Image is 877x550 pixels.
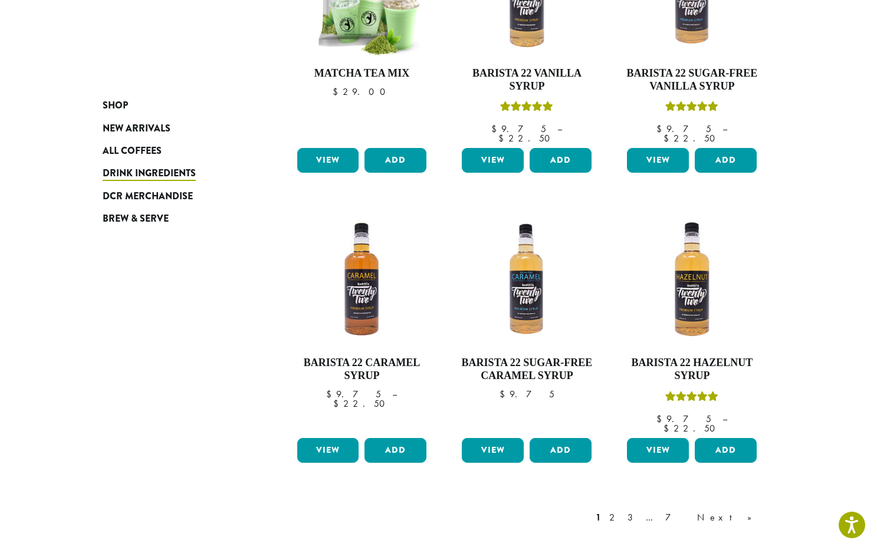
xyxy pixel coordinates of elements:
div: Rated 5.00 out of 5 [500,100,553,117]
span: Brew & Serve [103,212,169,226]
button: Add [530,148,592,173]
bdi: 29.00 [333,85,391,98]
h4: Barista 22 Sugar-Free Vanilla Syrup [624,67,760,93]
span: – [557,123,562,135]
div: Rated 5.00 out of 5 [665,390,718,407]
button: Add [530,438,592,463]
img: SF-CARAMEL-300x300.png [459,212,594,347]
span: $ [664,422,674,434]
a: New Arrivals [103,117,244,139]
span: All Coffees [103,144,162,159]
bdi: 9.75 [326,388,381,400]
a: DCR Merchandise [103,185,244,208]
span: DCR Merchandise [103,189,193,204]
bdi: 9.75 [656,413,711,425]
span: $ [333,85,343,98]
bdi: 22.50 [498,132,556,144]
h4: Barista 22 Sugar-Free Caramel Syrup [459,357,594,382]
span: $ [664,132,674,144]
h4: Barista 22 Vanilla Syrup [459,67,594,93]
span: $ [326,388,336,400]
span: $ [656,413,666,425]
a: View [297,148,359,173]
a: View [627,148,689,173]
span: $ [656,123,666,135]
a: Next » [695,511,763,525]
span: $ [500,388,510,400]
a: View [627,438,689,463]
button: Add [695,148,757,173]
button: Add [364,438,426,463]
bdi: 22.50 [664,132,721,144]
a: Shop [103,94,244,117]
span: – [722,123,727,135]
span: – [722,413,727,425]
span: Shop [103,98,128,113]
a: 3 [625,511,640,525]
bdi: 9.75 [491,123,546,135]
h4: Barista 22 Caramel Syrup [294,357,430,382]
bdi: 22.50 [664,422,721,434]
bdi: 9.75 [500,388,554,400]
a: 2 [607,511,622,525]
img: CARAMEL-1-300x300.png [294,212,429,347]
a: Barista 22 Hazelnut SyrupRated 5.00 out of 5 [624,212,760,433]
a: Drink Ingredients [103,162,244,185]
span: $ [333,397,343,410]
bdi: 9.75 [656,123,711,135]
h4: Matcha Tea Mix [294,67,430,80]
a: Barista 22 Sugar-Free Caramel Syrup $9.75 [459,212,594,433]
span: $ [491,123,501,135]
button: Add [364,148,426,173]
h4: Barista 22 Hazelnut Syrup [624,357,760,382]
button: Add [695,438,757,463]
a: 1 [593,511,603,525]
span: Drink Ingredients [103,166,196,181]
bdi: 22.50 [333,397,390,410]
a: View [462,438,524,463]
a: View [297,438,359,463]
span: $ [498,132,508,144]
a: Barista 22 Caramel Syrup [294,212,430,433]
a: View [462,148,524,173]
a: All Coffees [103,140,244,162]
span: – [392,388,397,400]
a: … [643,511,659,525]
span: New Arrivals [103,121,170,136]
img: HAZELNUT-300x300.png [624,212,760,347]
a: Brew & Serve [103,208,244,230]
a: 7 [663,511,691,525]
div: Rated 5.00 out of 5 [665,100,718,117]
